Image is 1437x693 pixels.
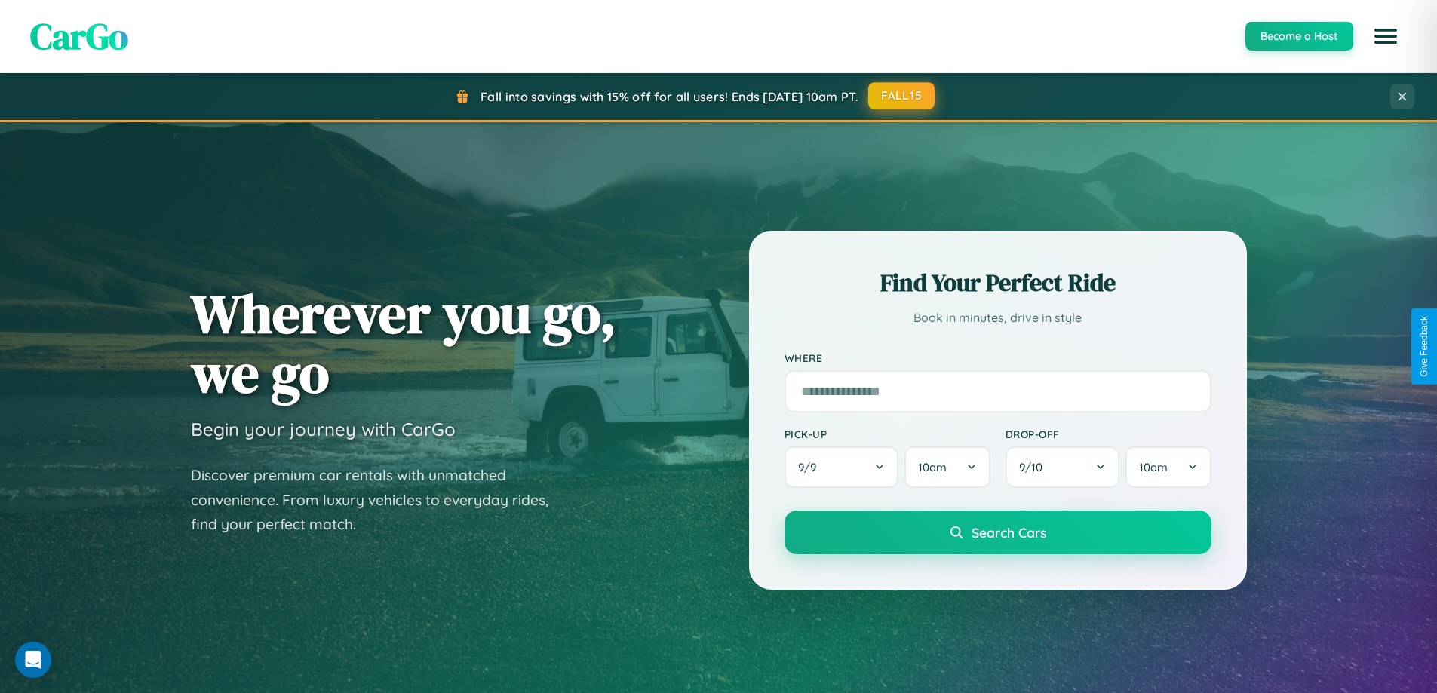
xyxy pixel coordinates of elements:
h1: Wherever you go, we go [191,284,616,403]
span: CarGo [30,11,128,61]
h3: Begin your journey with CarGo [191,418,456,440]
p: Book in minutes, drive in style [785,307,1211,329]
label: Where [785,351,1211,364]
div: Give Feedback [1419,316,1429,377]
p: Discover premium car rentals with unmatched convenience. From luxury vehicles to everyday rides, ... [191,463,568,537]
button: Search Cars [785,511,1211,554]
span: 10am [918,460,947,474]
h2: Find Your Perfect Ride [785,266,1211,299]
button: 9/9 [785,446,899,488]
span: Fall into savings with 15% off for all users! Ends [DATE] 10am PT. [481,89,858,104]
button: 10am [904,446,990,488]
button: Become a Host [1245,22,1353,51]
span: Search Cars [972,524,1046,541]
button: 9/10 [1006,446,1120,488]
button: FALL15 [868,82,935,109]
span: 10am [1139,460,1168,474]
button: 10am [1125,446,1211,488]
label: Pick-up [785,428,990,440]
button: Open menu [1365,15,1407,57]
label: Drop-off [1006,428,1211,440]
span: 9 / 9 [798,460,824,474]
span: 9 / 10 [1019,460,1050,474]
div: Open Intercom Messenger [15,642,51,678]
